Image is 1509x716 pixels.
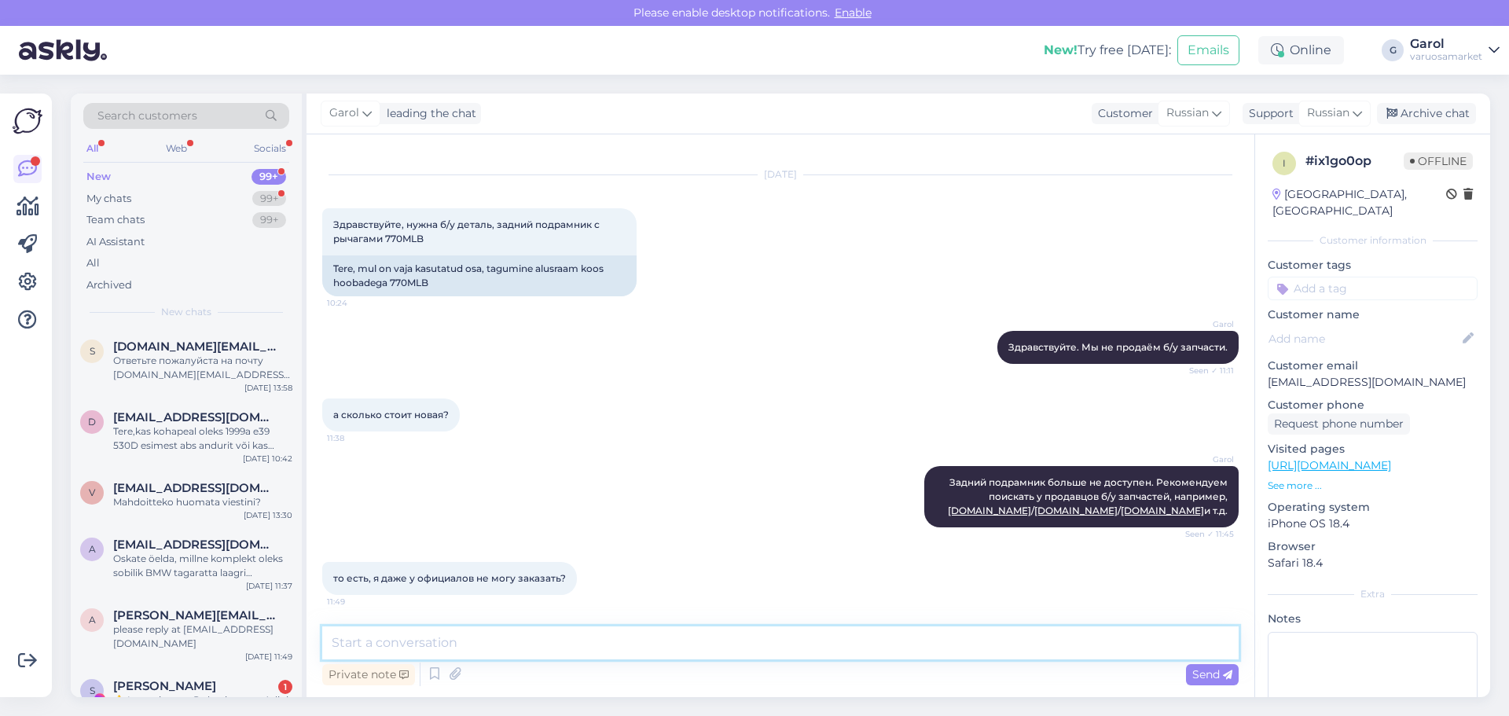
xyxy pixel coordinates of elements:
[113,424,292,453] div: Tere,kas kohapeal oleks 1999a e39 530D esimest abs andurit või kas oleks võimalik tellida tänaseks?
[245,651,292,663] div: [DATE] 11:49
[89,543,96,555] span: a
[1121,505,1204,516] a: [DOMAIN_NAME]
[329,105,359,122] span: Garol
[86,169,111,185] div: New
[246,580,292,592] div: [DATE] 11:37
[86,191,131,207] div: My chats
[1268,277,1478,300] input: Add a tag
[1268,479,1478,493] p: See more ...
[113,495,292,509] div: Mahdoitteko huomata viestini?
[113,679,216,693] span: Sheila Perez
[1192,667,1232,681] span: Send
[113,552,292,580] div: Oskate öelda, millne komplekt oleks sobilik BMW tagaratta laagri vahetuseks? Laagri siseläbimõõt ...
[90,345,95,357] span: s
[89,614,96,626] span: a
[1269,330,1459,347] input: Add name
[322,664,415,685] div: Private note
[1305,152,1404,171] div: # ix1go0op
[948,505,1031,516] a: [DOMAIN_NAME]
[333,218,602,244] span: Здравствуйте, нужна б/у деталь, задний подрамник с рычагами 770MLB
[161,305,211,319] span: New chats
[1272,186,1446,219] div: [GEOGRAPHIC_DATA], [GEOGRAPHIC_DATA]
[948,476,1230,516] span: Задний подрамник больше не доступен. Рекомендуем поискать у продавцов б/у запчастей, например, / ...
[1268,441,1478,457] p: Visited pages
[1268,538,1478,555] p: Browser
[1404,152,1473,170] span: Offline
[1268,516,1478,532] p: iPhone OS 18.4
[1283,157,1286,169] span: i
[1044,41,1171,60] div: Try free [DATE]:
[1008,341,1228,353] span: Здравствуйте. Мы не продаём б/у запчасти.
[86,255,100,271] div: All
[333,572,566,584] span: то есть, я даже у официалов не могу заказать?
[1268,413,1410,435] div: Request phone number
[1166,105,1209,122] span: Russian
[1243,105,1294,122] div: Support
[380,105,476,122] div: leading the chat
[1410,38,1500,63] a: Garolvaruosamarket
[113,354,292,382] div: Ответьте пожалуйста на почту [DOMAIN_NAME][EMAIL_ADDRESS][DOMAIN_NAME]
[1268,397,1478,413] p: Customer phone
[251,138,289,159] div: Socials
[1092,105,1153,122] div: Customer
[327,432,386,444] span: 11:38
[1175,528,1234,540] span: Seen ✓ 11:45
[1268,458,1391,472] a: [URL][DOMAIN_NAME]
[327,596,386,608] span: 11:49
[113,340,277,354] span: savkor.auto@gmail.com
[163,138,190,159] div: Web
[251,169,286,185] div: 99+
[1268,374,1478,391] p: [EMAIL_ADDRESS][DOMAIN_NAME]
[1268,233,1478,248] div: Customer information
[244,382,292,394] div: [DATE] 13:58
[1268,307,1478,323] p: Customer name
[1044,42,1078,57] b: New!
[1268,555,1478,571] p: Safari 18.4
[113,481,277,495] span: vjalkanen@gmail.com
[1258,36,1344,64] div: Online
[322,167,1239,182] div: [DATE]
[97,108,197,124] span: Search customers
[243,453,292,464] div: [DATE] 10:42
[86,212,145,228] div: Team chats
[13,106,42,136] img: Askly Logo
[1268,358,1478,374] p: Customer email
[89,487,95,498] span: v
[1377,103,1476,124] div: Archive chat
[278,680,292,694] div: 1
[1268,499,1478,516] p: Operating system
[830,6,876,20] span: Enable
[83,138,101,159] div: All
[86,277,132,293] div: Archived
[1175,318,1234,330] span: Garol
[1175,453,1234,465] span: Garol
[1268,587,1478,601] div: Extra
[333,409,449,420] span: а сколько стоит новая?
[252,212,286,228] div: 99+
[1410,38,1482,50] div: Garol
[1382,39,1404,61] div: G
[113,622,292,651] div: please reply at [EMAIL_ADDRESS][DOMAIN_NAME]
[86,234,145,250] div: AI Assistant
[1268,611,1478,627] p: Notes
[88,416,96,428] span: d
[1034,505,1118,516] a: [DOMAIN_NAME]
[113,410,277,424] span: danielmarkultcak61@gmail.com
[244,509,292,521] div: [DATE] 13:30
[1410,50,1482,63] div: varuosamarket
[1175,365,1234,376] span: Seen ✓ 11:11
[113,538,277,552] span: arriba2103@gmail.com
[1268,257,1478,274] p: Customer tags
[322,255,637,296] div: Tere, mul on vaja kasutatud osa, tagumine alusraam koos hoobadega 770MLB
[327,297,386,309] span: 10:24
[90,685,95,696] span: S
[113,608,277,622] span: ayuzefovsky@yahoo.com
[252,191,286,207] div: 99+
[1177,35,1239,65] button: Emails
[1307,105,1349,122] span: Russian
